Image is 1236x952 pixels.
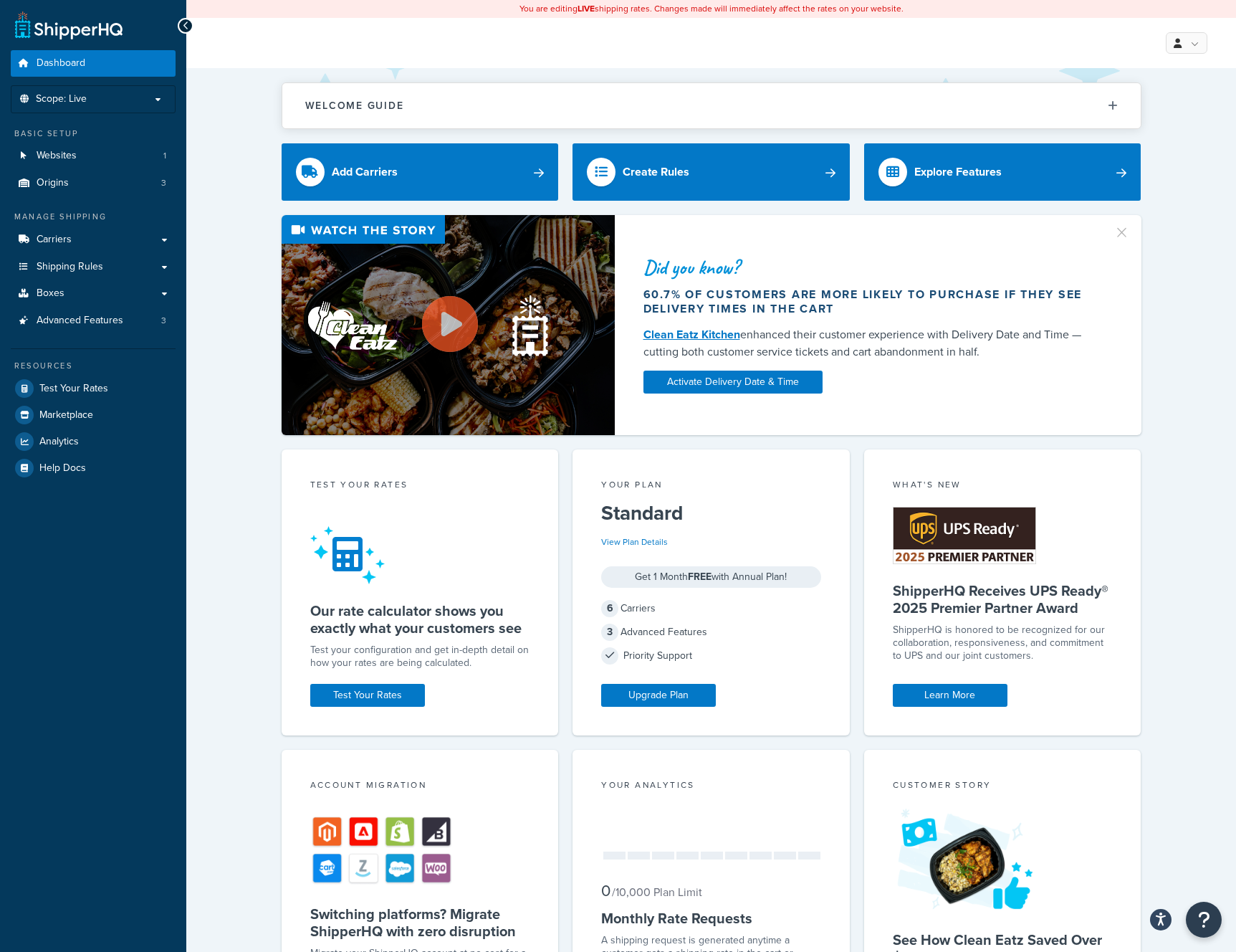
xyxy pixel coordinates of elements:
div: Explore Features [914,162,1002,182]
div: 60.7% of customers are more likely to purchase if they see delivery times in the cart [643,287,1096,316]
button: Open Resource Center [1186,902,1222,938]
h2: Welcome Guide [305,100,404,111]
div: Priority Support [601,646,821,666]
img: Video thumbnail [282,215,615,435]
h5: ShipperHQ Receives UPS Ready® 2025 Premier Partner Award [893,582,1113,617]
a: Upgrade Plan [601,684,716,707]
a: Boxes [11,280,176,307]
span: Help Docs [39,462,86,475]
div: Resources [11,360,176,372]
div: Test your rates [310,478,530,495]
h5: Monthly Rate Requests [601,910,821,927]
div: Your Analytics [601,779,821,795]
div: Manage Shipping [11,211,176,223]
span: Dashboard [37,57,85,70]
a: Websites1 [11,143,176,169]
span: Boxes [37,287,64,300]
a: Clean Eatz Kitchen [643,326,740,343]
div: Account Migration [310,779,530,795]
span: 1 [163,150,166,162]
div: Customer Story [893,779,1113,795]
li: Websites [11,143,176,169]
span: 3 [601,624,618,641]
a: Create Rules [573,143,850,201]
span: 6 [601,600,618,617]
li: Origins [11,170,176,196]
span: Carriers [37,234,72,246]
span: Test Your Rates [39,383,108,395]
div: Advanced Features [601,622,821,642]
span: Shipping Rules [37,261,103,273]
a: Help Docs [11,455,176,481]
a: View Plan Details [601,535,668,548]
div: Basic Setup [11,128,176,140]
h5: Standard [601,502,821,525]
div: What's New [893,478,1113,495]
h5: Switching platforms? Migrate ShipperHQ with zero disruption [310,905,530,940]
a: Activate Delivery Date & Time [643,371,823,394]
a: Explore Features [864,143,1141,201]
span: 0 [601,879,610,903]
div: Get 1 Month with Annual Plan! [601,566,821,588]
a: Origins3 [11,170,176,196]
a: Analytics [11,429,176,454]
div: Create Rules [623,162,689,182]
a: Dashboard [11,50,176,77]
a: Add Carriers [282,143,559,201]
small: / 10,000 Plan Limit [612,884,702,900]
span: 3 [161,315,166,327]
div: Carriers [601,599,821,619]
span: Origins [37,177,69,189]
a: Test Your Rates [310,684,425,707]
div: enhanced their customer experience with Delivery Date and Time — cutting both customer service ti... [643,326,1096,361]
span: Advanced Features [37,315,123,327]
div: Test your configuration and get in-depth detail on how your rates are being calculated. [310,644,530,670]
b: LIVE [578,2,595,15]
h5: Our rate calculator shows you exactly what your customers see [310,602,530,637]
span: Websites [37,150,77,162]
strong: FREE [688,569,712,584]
button: Welcome Guide [282,83,1141,128]
span: Scope: Live [36,93,87,105]
p: ShipperHQ is honored to be recognized for our collaboration, responsiveness, and commitment to UP... [893,624,1113,662]
a: Advanced Features3 [11,308,176,334]
a: Learn More [893,684,1007,707]
span: Analytics [39,436,79,448]
a: Shipping Rules [11,254,176,280]
a: Marketplace [11,402,176,428]
span: Marketplace [39,409,93,422]
div: Did you know? [643,257,1096,277]
span: 3 [161,177,166,189]
div: Your Plan [601,478,821,495]
div: Add Carriers [332,162,398,182]
li: Advanced Features [11,308,176,334]
a: Test Your Rates [11,376,176,401]
a: Carriers [11,227,176,253]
